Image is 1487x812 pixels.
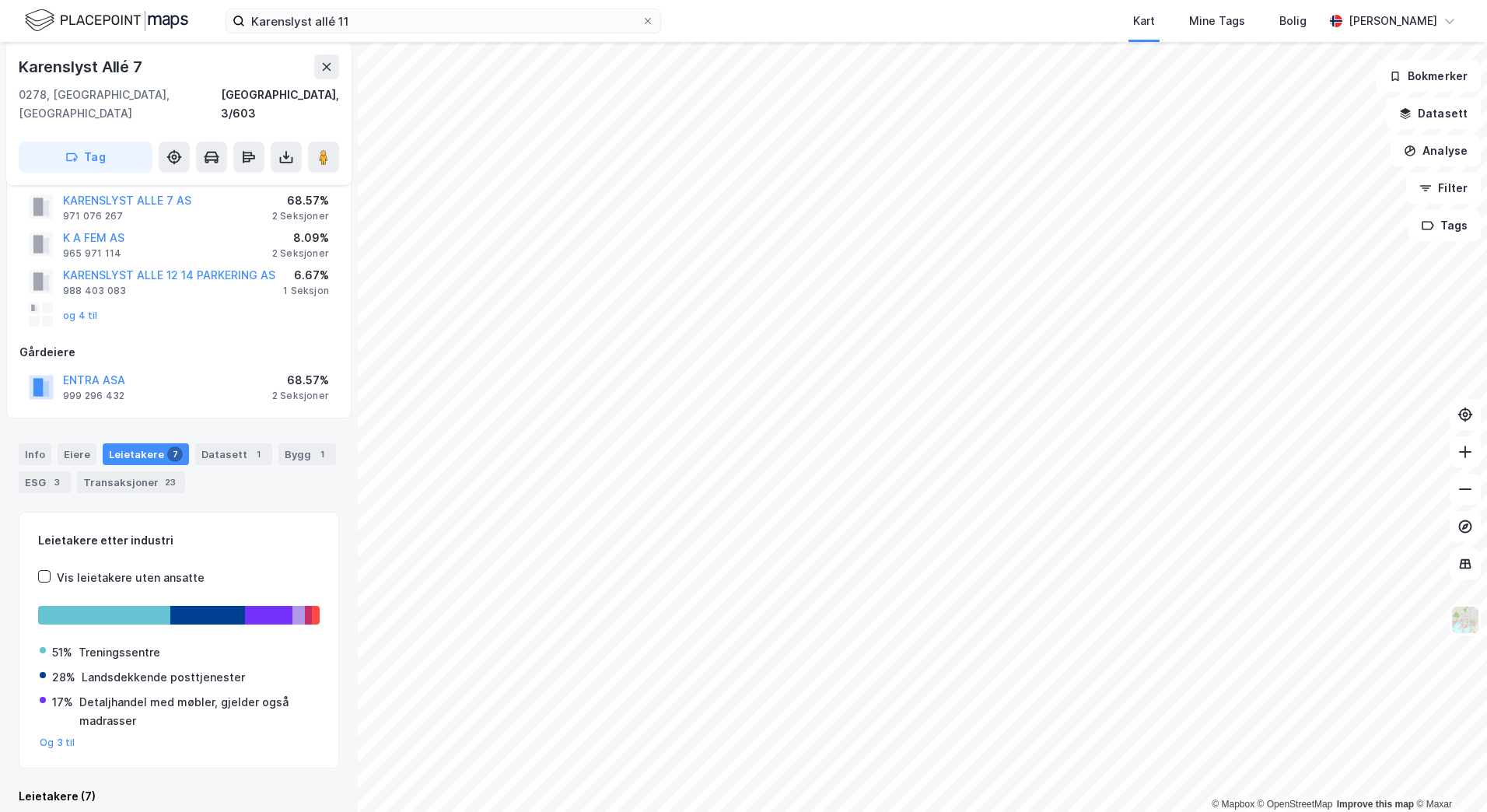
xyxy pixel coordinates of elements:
div: Karenslyst Allé 7 [19,54,145,79]
div: 68.57% [272,191,329,210]
div: 2 Seksjoner [272,210,329,222]
div: Landsdekkende posttjenester [82,668,245,687]
div: 1 [314,446,330,462]
div: 28% [52,668,75,687]
div: 51% [52,643,72,662]
div: 3 [49,474,65,490]
div: 1 Seksjon [283,285,329,297]
div: 0278, [GEOGRAPHIC_DATA], [GEOGRAPHIC_DATA] [19,86,221,123]
div: Info [19,443,51,465]
img: logo.f888ab2527a4732fd821a326f86c7f29.svg [25,7,188,34]
button: Filter [1406,173,1481,204]
div: 2 Seksjoner [272,247,329,260]
iframe: Chat Widget [1409,737,1487,812]
div: 6.67% [283,266,329,285]
button: Analyse [1391,135,1481,166]
div: Leietakere etter industri [38,531,320,550]
div: Eiere [58,443,96,465]
a: Improve this map [1337,799,1414,810]
div: 68.57% [272,371,329,390]
div: 988 403 083 [63,285,126,297]
div: 2 Seksjoner [272,390,329,402]
button: Bokmerker [1376,61,1481,92]
div: Kontrollprogram for chat [1409,737,1487,812]
div: Gårdeiere [19,343,338,362]
div: Vis leietakere uten ansatte [57,569,205,587]
div: 1 [250,446,266,462]
div: Bygg [278,443,336,465]
img: Z [1450,605,1480,635]
a: Mapbox [1212,799,1254,810]
div: Mine Tags [1189,12,1245,30]
div: Leietakere [103,443,189,465]
button: Tags [1408,210,1481,241]
div: Kart [1133,12,1155,30]
button: Og 3 til [40,737,75,749]
div: [PERSON_NAME] [1349,12,1437,30]
a: OpenStreetMap [1258,799,1333,810]
div: Detaljhandel med møbler, gjelder også madrasser [79,693,318,730]
div: Datasett [195,443,272,465]
div: 23 [162,474,179,490]
div: ESG [19,471,71,493]
button: Tag [19,142,152,173]
div: Treningssentre [79,643,160,662]
div: 971 076 267 [63,210,123,222]
div: [GEOGRAPHIC_DATA], 3/603 [221,86,339,123]
div: 8.09% [272,229,329,247]
div: 7 [167,446,183,462]
button: Datasett [1386,98,1481,129]
div: 965 971 114 [63,247,121,260]
div: Leietakere (7) [19,787,339,806]
div: Bolig [1279,12,1307,30]
div: 17% [52,693,73,712]
div: 999 296 432 [63,390,124,402]
div: Transaksjoner [77,471,185,493]
input: Søk på adresse, matrikkel, gårdeiere, leietakere eller personer [245,9,642,33]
